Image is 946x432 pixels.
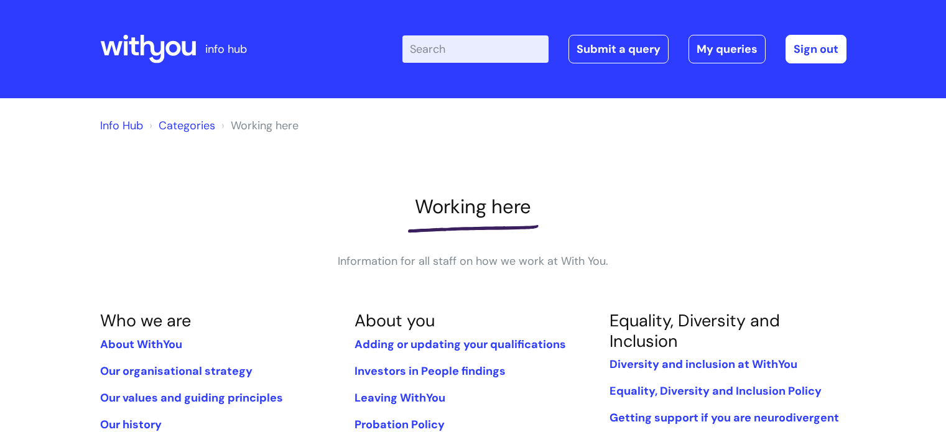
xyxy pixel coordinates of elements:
a: About WithYou [100,337,182,352]
a: Equality, Diversity and Inclusion [610,310,780,351]
a: Submit a query [568,35,669,63]
a: Leaving WithYou [355,390,445,405]
a: Info Hub [100,118,143,133]
p: Information for all staff on how we work at With You. [287,251,660,271]
a: Getting support if you are neurodivergent [610,410,839,425]
a: Who we are [100,310,191,331]
a: Investors in People findings [355,364,506,379]
a: Probation Policy [355,417,445,432]
li: Solution home [146,116,215,136]
a: Our organisational strategy [100,364,253,379]
a: About you [355,310,435,331]
div: | - [402,35,846,63]
a: Diversity and inclusion at WithYou [610,357,797,372]
li: Working here [218,116,299,136]
a: Our history [100,417,162,432]
a: Our values and guiding principles [100,390,283,405]
a: Adding or updating your qualifications [355,337,566,352]
input: Search [402,35,549,63]
p: info hub [205,39,247,59]
h1: Working here [100,195,846,218]
a: Equality, Diversity and Inclusion Policy [610,384,822,398]
a: Categories [159,118,215,133]
a: My queries [689,35,766,63]
a: Sign out [786,35,846,63]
